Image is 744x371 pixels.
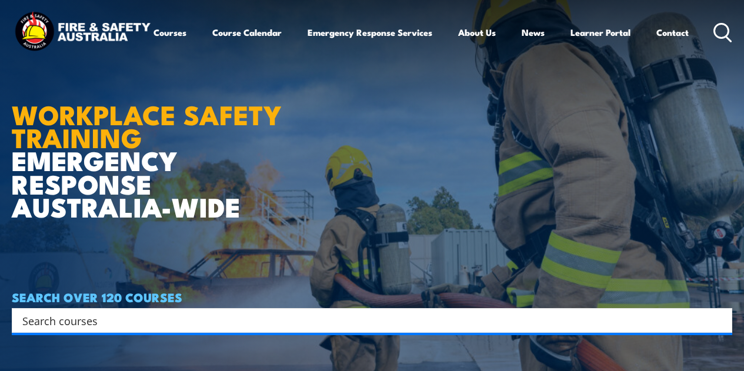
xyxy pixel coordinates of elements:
[154,18,186,46] a: Courses
[212,18,282,46] a: Course Calendar
[12,290,732,303] h4: SEARCH OVER 120 COURSES
[308,18,432,46] a: Emergency Response Services
[458,18,496,46] a: About Us
[12,73,299,218] h1: EMERGENCY RESPONSE AUSTRALIA-WIDE
[25,312,709,329] form: Search form
[522,18,545,46] a: News
[22,312,706,329] input: Search input
[12,93,282,157] strong: WORKPLACE SAFETY TRAINING
[570,18,630,46] a: Learner Portal
[656,18,689,46] a: Contact
[712,312,728,329] button: Search magnifier button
